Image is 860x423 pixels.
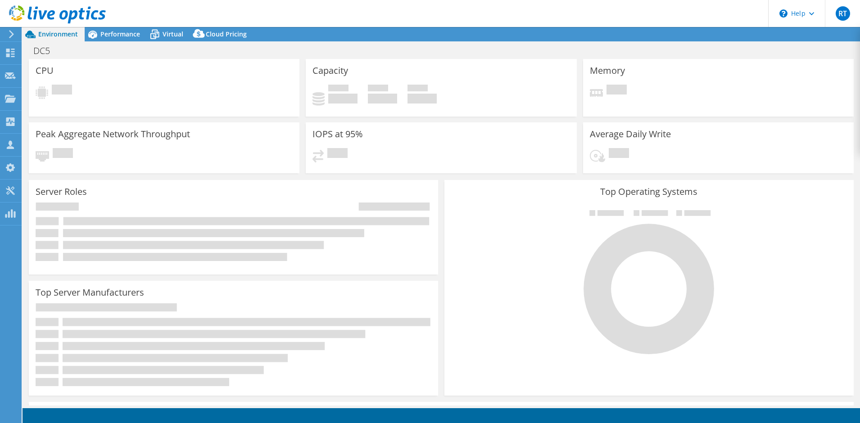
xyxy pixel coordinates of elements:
[38,30,78,38] span: Environment
[163,30,183,38] span: Virtual
[53,148,73,160] span: Pending
[328,94,358,103] h4: 0 GiB
[609,148,629,160] span: Pending
[312,129,363,139] h3: IOPS at 95%
[590,129,671,139] h3: Average Daily Write
[368,94,397,103] h4: 0 GiB
[590,66,625,76] h3: Memory
[779,9,788,18] svg: \n
[36,129,190,139] h3: Peak Aggregate Network Throughput
[368,85,388,94] span: Free
[206,30,247,38] span: Cloud Pricing
[29,46,64,56] h1: DC5
[36,66,54,76] h3: CPU
[36,187,87,197] h3: Server Roles
[52,85,72,97] span: Pending
[36,288,144,297] h3: Top Server Manufacturers
[100,30,140,38] span: Performance
[836,6,850,21] span: RT
[327,148,348,160] span: Pending
[407,85,428,94] span: Total
[451,187,847,197] h3: Top Operating Systems
[328,85,349,94] span: Used
[607,85,627,97] span: Pending
[407,94,437,103] h4: 0 GiB
[312,66,348,76] h3: Capacity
